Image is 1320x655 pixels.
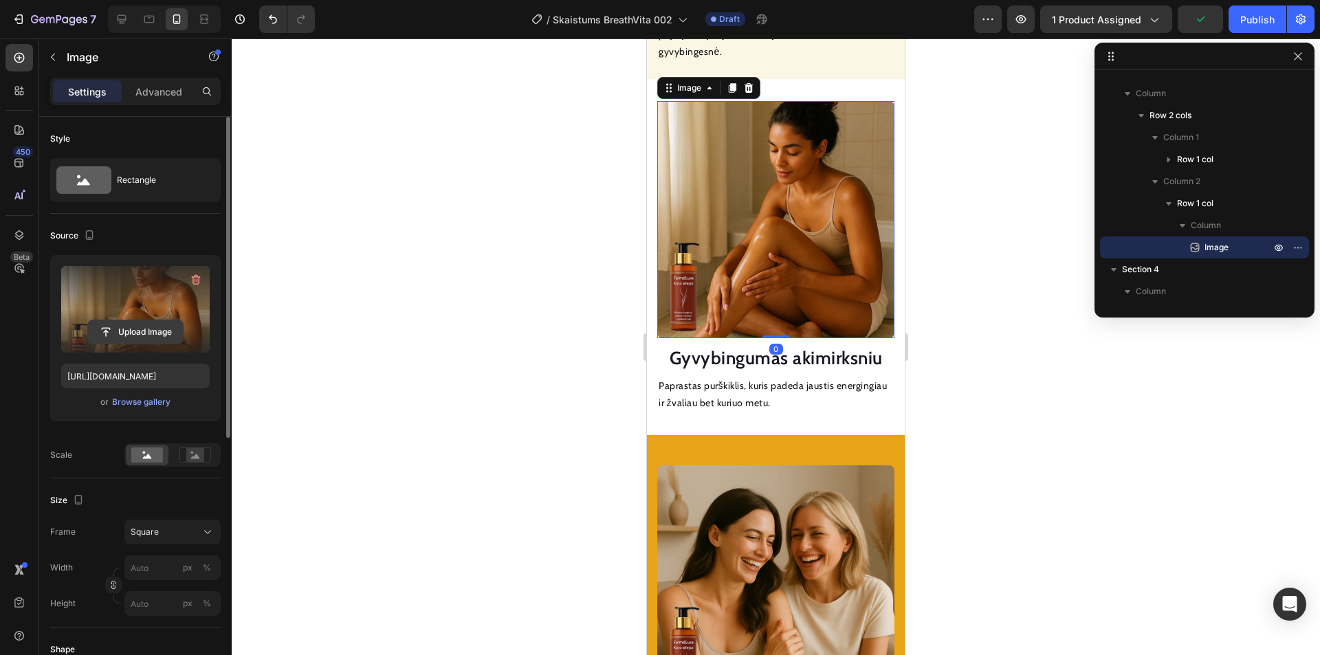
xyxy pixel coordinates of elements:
[50,449,72,461] div: Scale
[67,49,184,65] p: Image
[112,396,170,408] div: Browse gallery
[50,227,98,245] div: Source
[90,11,96,27] p: 7
[1136,285,1166,298] span: Column
[719,13,740,25] span: Draft
[50,133,70,145] div: Style
[124,591,221,616] input: px%
[117,164,201,196] div: Rectangle
[1163,131,1199,144] span: Column 1
[10,252,33,263] div: Beta
[13,146,33,157] div: 450
[199,595,215,612] button: px
[553,12,672,27] span: Skaistums BreathVita 002
[647,38,905,655] iframe: Design area
[203,562,211,574] div: %
[100,394,109,410] span: or
[68,85,107,99] p: Settings
[179,559,196,576] button: %
[1163,175,1200,188] span: Column 2
[1136,87,1166,100] span: Column
[1177,153,1213,166] span: Row 1 col
[1052,12,1141,27] span: 1 product assigned
[111,395,171,409] button: Browse gallery
[1204,241,1229,254] span: Image
[179,595,196,612] button: %
[124,520,221,544] button: Square
[1040,5,1172,33] button: 1 product assigned
[1240,12,1275,27] div: Publish
[50,526,76,538] label: Frame
[50,597,76,610] label: Height
[1229,5,1286,33] button: Publish
[87,320,184,344] button: Upload Image
[259,5,315,33] div: Undo/Redo
[183,597,192,610] div: px
[203,597,211,610] div: %
[1273,588,1306,621] div: Open Intercom Messenger
[547,12,550,27] span: /
[5,5,102,33] button: 7
[50,491,87,510] div: Size
[124,555,221,580] input: px%
[131,526,159,538] span: Square
[50,562,73,574] label: Width
[1177,197,1213,210] span: Row 1 col
[135,85,182,99] p: Advanced
[1149,109,1191,122] span: Row 2 cols
[199,559,215,576] button: px
[61,364,210,388] input: https://example.com/image.jpg
[1191,219,1221,232] span: Column
[1122,263,1159,276] span: Section 4
[183,562,192,574] div: px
